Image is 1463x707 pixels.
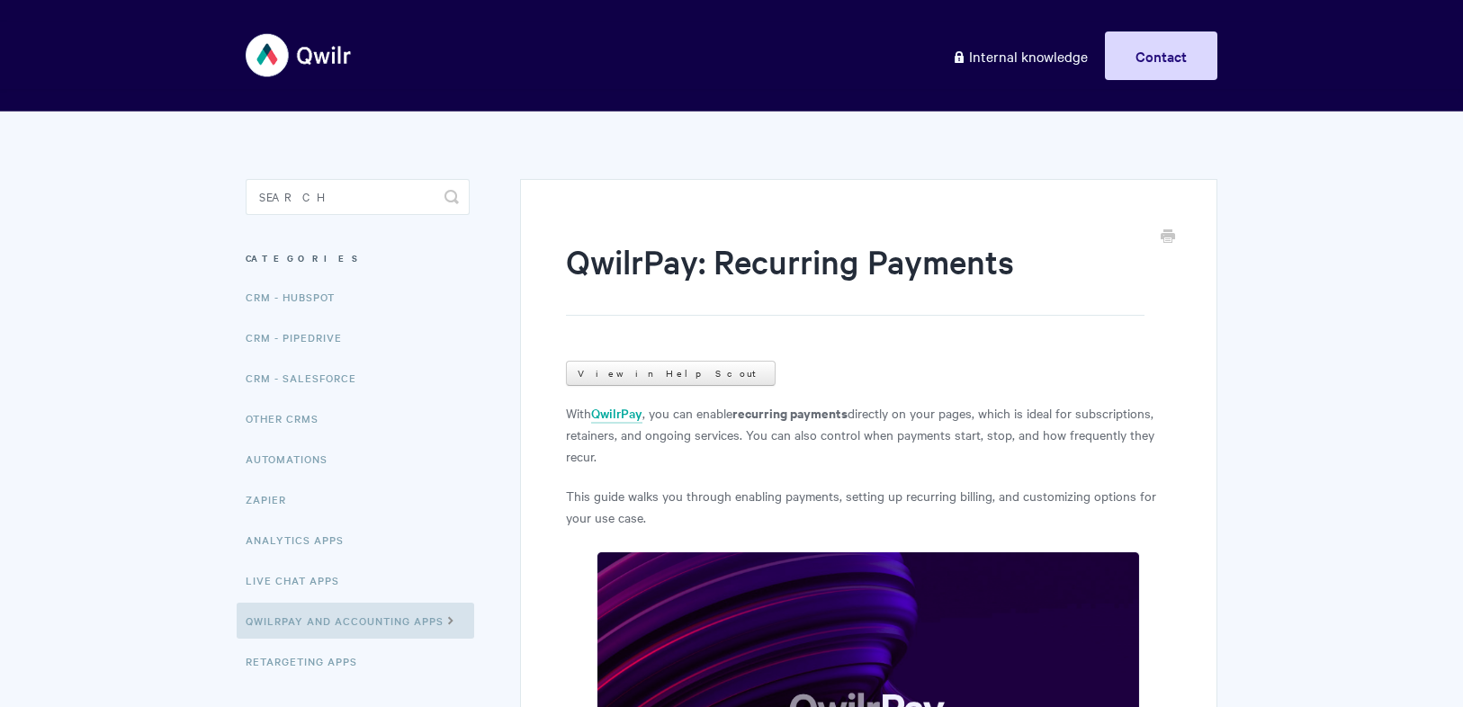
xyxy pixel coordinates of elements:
[246,562,353,598] a: Live Chat Apps
[246,522,357,558] a: Analytics Apps
[938,31,1101,80] a: Internal knowledge
[246,481,300,517] a: Zapier
[566,485,1171,528] p: This guide walks you through enabling payments, setting up recurring billing, and customizing opt...
[566,361,776,386] a: View in Help Scout
[246,400,332,436] a: Other CRMs
[246,319,355,355] a: CRM - Pipedrive
[591,404,642,424] a: QwilrPay
[566,402,1171,467] p: With , you can enable directly on your pages, which is ideal for subscriptions, retainers, and on...
[246,279,348,315] a: CRM - HubSpot
[732,403,848,422] strong: recurring payments
[246,441,341,477] a: Automations
[246,360,370,396] a: CRM - Salesforce
[566,238,1144,316] h1: QwilrPay: Recurring Payments
[1161,228,1175,247] a: Print this Article
[246,242,470,274] h3: Categories
[246,179,470,215] input: Search
[237,603,474,639] a: QwilrPay and Accounting Apps
[1105,31,1217,80] a: Contact
[246,643,371,679] a: Retargeting Apps
[246,22,353,89] img: Qwilr Help Center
